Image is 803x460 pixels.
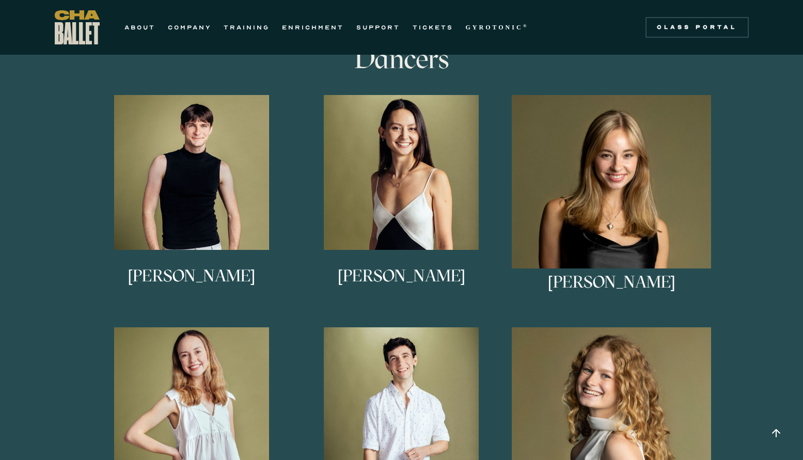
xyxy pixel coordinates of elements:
a: SUPPORT [356,21,400,34]
sup: ® [523,23,529,28]
a: GYROTONIC® [466,21,529,34]
a: COMPANY [168,21,211,34]
h3: [PERSON_NAME] [338,267,465,302]
strong: GYROTONIC [466,24,523,31]
h3: Dancers [234,43,570,74]
a: TRAINING [224,21,270,34]
a: [PERSON_NAME] [302,95,501,312]
div: Class Portal [652,23,743,31]
a: ENRICHMENT [282,21,344,34]
h3: [PERSON_NAME] [128,267,255,302]
a: [PERSON_NAME] [512,95,712,312]
a: home [55,10,100,44]
h3: [PERSON_NAME] [548,274,675,308]
a: [PERSON_NAME] [92,95,292,312]
a: Class Portal [645,17,749,38]
a: ABOUT [124,21,155,34]
a: TICKETS [413,21,453,34]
